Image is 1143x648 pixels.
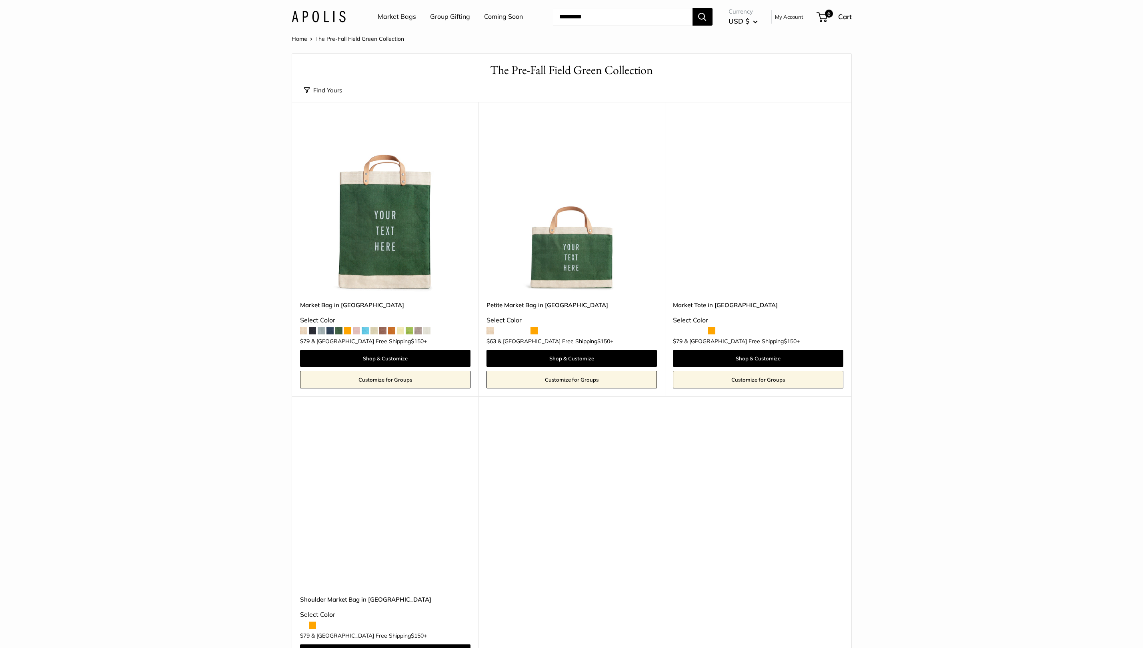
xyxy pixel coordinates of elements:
span: $79 [673,338,683,345]
span: $79 [300,632,310,639]
span: $150 [784,338,797,345]
span: 6 [825,10,833,18]
button: Search [693,8,713,26]
a: Coming Soon [484,11,523,23]
a: Home [292,35,307,42]
span: $79 [300,338,310,345]
a: Shop & Customize [486,350,657,367]
a: Shop & Customize [300,350,470,367]
span: & [GEOGRAPHIC_DATA] Free Shipping + [498,338,613,344]
img: Apolis [292,11,346,22]
a: Shop & Customize [673,350,843,367]
nav: Breadcrumb [292,34,404,44]
a: description_Make it yours with custom printed text.Market Bag in Field Green [300,122,470,292]
span: & [GEOGRAPHIC_DATA] Free Shipping + [684,338,800,344]
a: description_Make it yours with custom printed text.description_Spacious inner area with room for ... [673,122,843,292]
div: Select Color [300,609,470,621]
span: & [GEOGRAPHIC_DATA] Free Shipping + [311,633,427,638]
div: Select Color [486,314,657,326]
div: Select Color [673,314,843,326]
img: description_Make it yours with custom printed text. [300,122,470,292]
button: USD $ [729,15,758,28]
span: $150 [597,338,610,345]
span: The Pre-Fall Field Green Collection [315,35,404,42]
a: Customize for Groups [673,371,843,388]
a: Group Gifting [430,11,470,23]
span: $63 [486,338,496,345]
a: Petite Market Bag in [GEOGRAPHIC_DATA] [486,300,657,310]
span: $150 [411,632,424,639]
a: Market Bags [378,11,416,23]
img: description_Make it yours with custom printed text. [486,122,657,292]
a: 6 Cart [817,10,852,23]
a: description_Make it yours with custom printed text.description_Take it anywhere with easy-grip ha... [486,122,657,292]
a: Customize for Groups [486,371,657,388]
a: Customize for Groups [300,371,470,388]
span: $150 [411,338,424,345]
span: USD $ [729,17,749,25]
a: Market Tote in [GEOGRAPHIC_DATA] [673,300,843,310]
h1: The Pre-Fall Field Green Collection [304,62,839,79]
a: My Account [775,12,803,22]
a: Market Bag in [GEOGRAPHIC_DATA] [300,300,470,310]
span: Cart [838,12,852,21]
a: Shoulder Market Bag in [GEOGRAPHIC_DATA] [300,595,470,604]
input: Search... [553,8,693,26]
span: Currency [729,6,758,17]
button: Find Yours [304,85,342,96]
span: & [GEOGRAPHIC_DATA] Free Shipping + [311,338,427,344]
a: Shoulder Market Bag in Field GreenShoulder Market Bag in Field Green [300,416,470,587]
div: Select Color [300,314,470,326]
